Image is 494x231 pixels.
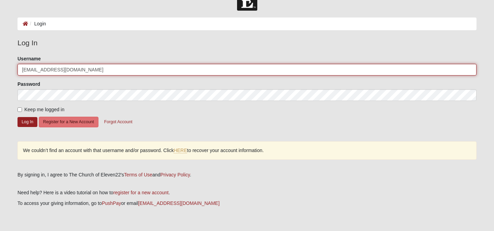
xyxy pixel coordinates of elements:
div: We couldn’t find an account with that username and/or password. Click to recover your account inf... [17,141,477,160]
a: Privacy Policy [160,172,190,177]
a: Terms of Use [124,172,152,177]
p: Need help? Here is a video tutorial on how to . [17,189,477,196]
legend: Log In [17,37,477,48]
a: [EMAIL_ADDRESS][DOMAIN_NAME] [138,200,220,206]
div: By signing in, I agree to The Church of Eleven22's and . [17,171,477,178]
span: Keep me logged in [24,107,64,112]
button: Log In [17,117,37,127]
label: Username [17,55,41,62]
p: To access your giving information, go to or email [17,200,477,207]
li: Login [28,20,46,27]
label: Password [17,81,40,88]
input: Keep me logged in [17,107,22,112]
button: Register for a New Account [39,117,98,127]
a: HERE [174,148,187,153]
a: PushPay [102,200,121,206]
button: Forgot Account [100,117,137,127]
a: register for a new account [113,190,168,195]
